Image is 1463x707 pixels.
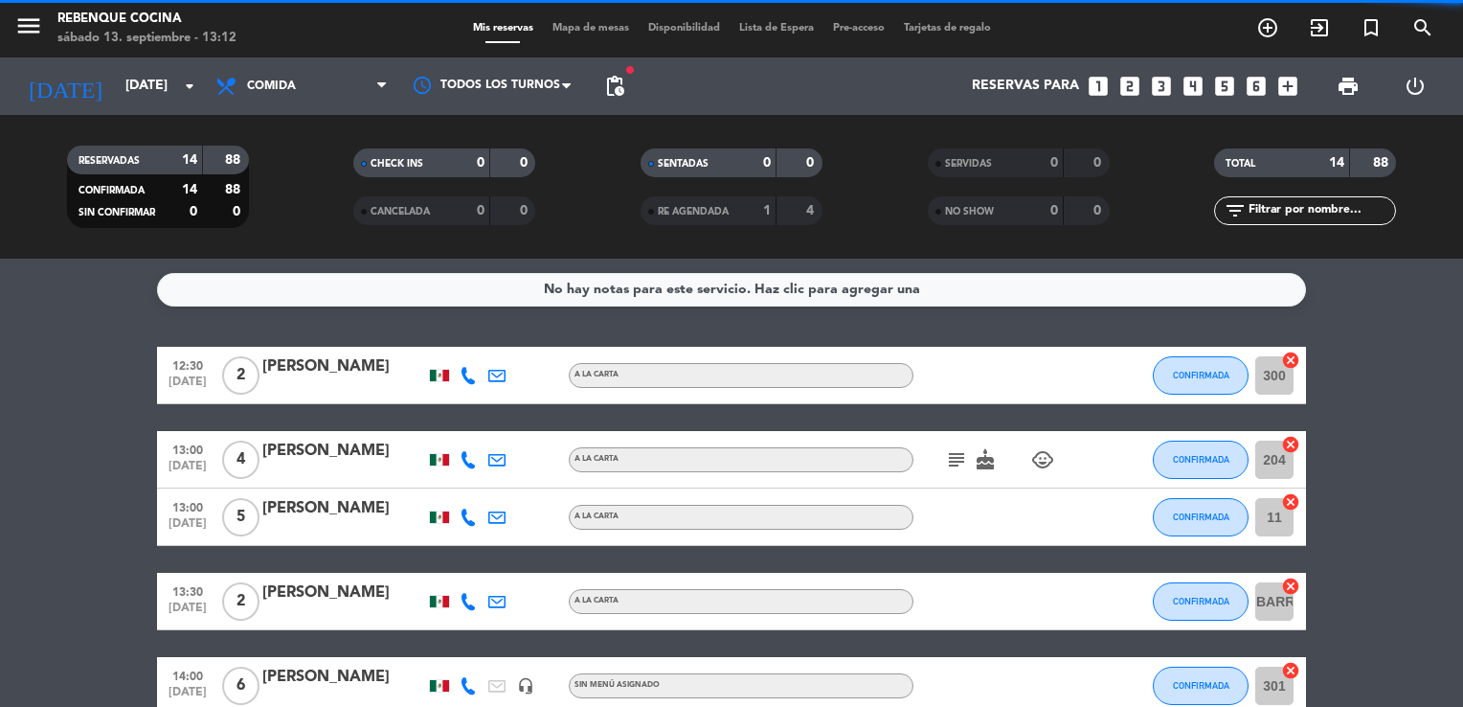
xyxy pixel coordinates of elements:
span: A LA CARTA [574,371,619,378]
div: No hay notas para este servicio. Haz clic para agregar una [544,279,920,301]
span: 5 [222,498,259,536]
strong: 0 [233,205,244,218]
i: headset_mic [517,677,534,695]
strong: 0 [1093,204,1105,217]
span: CHECK INS [371,159,423,169]
div: [PERSON_NAME] [262,581,425,605]
strong: 0 [763,156,771,170]
span: 12:30 [164,353,212,376]
strong: 0 [1050,204,1058,217]
span: CONFIRMADA [1173,680,1229,691]
button: menu [14,11,43,47]
i: cancel [1281,492,1300,512]
button: CONFIRMADA [1153,498,1249,536]
span: Mapa de mesas [543,23,639,34]
span: Sin menú asignado [574,681,660,689]
i: looks_5 [1212,74,1237,99]
strong: 0 [477,204,484,217]
span: Reservas para [972,79,1079,94]
span: RESERVADAS [79,156,140,166]
span: CONFIRMADA [1173,370,1229,380]
strong: 0 [520,204,531,217]
span: 2 [222,356,259,395]
div: [PERSON_NAME] [262,496,425,521]
i: cancel [1281,577,1300,596]
span: A LA CARTA [574,597,619,604]
span: Comida [247,80,296,93]
i: subject [945,448,968,471]
i: looks_4 [1181,74,1205,99]
div: sábado 13. septiembre - 13:12 [57,29,236,48]
span: A LA CARTA [574,455,619,463]
span: TOTAL [1226,159,1255,169]
i: exit_to_app [1308,16,1331,39]
strong: 14 [182,183,197,196]
span: 6 [222,667,259,705]
span: SERVIDAS [945,159,992,169]
i: menu [14,11,43,40]
button: CONFIRMADA [1153,356,1249,395]
span: CONFIRMADA [79,186,145,195]
button: CONFIRMADA [1153,441,1249,479]
strong: 0 [1093,156,1105,170]
span: fiber_manual_record [624,64,636,76]
span: 13:00 [164,438,212,460]
i: turned_in_not [1360,16,1383,39]
i: child_care [1031,448,1054,471]
span: SENTADAS [658,159,709,169]
strong: 14 [1329,156,1344,170]
span: 13:00 [164,495,212,517]
span: NO SHOW [945,207,994,217]
button: CONFIRMADA [1153,667,1249,705]
i: cake [974,448,997,471]
span: 4 [222,441,259,479]
span: Disponibilidad [639,23,730,34]
span: [DATE] [164,602,212,624]
span: CONFIRMADA [1173,512,1229,522]
div: [PERSON_NAME] [262,354,425,379]
span: CANCELADA [371,207,430,217]
input: Filtrar por nombre... [1247,200,1395,221]
span: [DATE] [164,376,212,398]
strong: 0 [1050,156,1058,170]
i: [DATE] [14,65,116,107]
button: CONFIRMADA [1153,582,1249,621]
strong: 88 [1373,156,1392,170]
span: Tarjetas de regalo [894,23,1001,34]
i: cancel [1281,661,1300,680]
div: [PERSON_NAME] [262,665,425,690]
i: cancel [1281,351,1300,370]
span: CONFIRMADA [1173,596,1229,606]
span: 13:30 [164,580,212,602]
span: SIN CONFIRMAR [79,208,155,217]
strong: 88 [225,183,244,196]
span: CONFIRMADA [1173,454,1229,465]
span: 2 [222,582,259,621]
span: Pre-acceso [823,23,894,34]
i: power_settings_new [1404,75,1427,98]
span: [DATE] [164,517,212,539]
span: pending_actions [603,75,626,98]
i: cancel [1281,435,1300,454]
i: search [1411,16,1434,39]
span: A LA CARTA [574,513,619,520]
i: add_box [1275,74,1300,99]
span: WALK IN [1294,11,1345,44]
i: looks_two [1117,74,1142,99]
strong: 0 [806,156,818,170]
strong: 0 [190,205,197,218]
strong: 88 [225,153,244,167]
i: add_circle_outline [1256,16,1279,39]
i: looks_3 [1149,74,1174,99]
span: 14:00 [164,664,212,686]
span: [DATE] [164,460,212,482]
span: Reserva especial [1345,11,1397,44]
span: Mis reservas [463,23,543,34]
i: filter_list [1224,199,1247,222]
span: RE AGENDADA [658,207,729,217]
i: arrow_drop_down [178,75,201,98]
i: looks_one [1086,74,1111,99]
i: looks_6 [1244,74,1269,99]
strong: 1 [763,204,771,217]
strong: 0 [477,156,484,170]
